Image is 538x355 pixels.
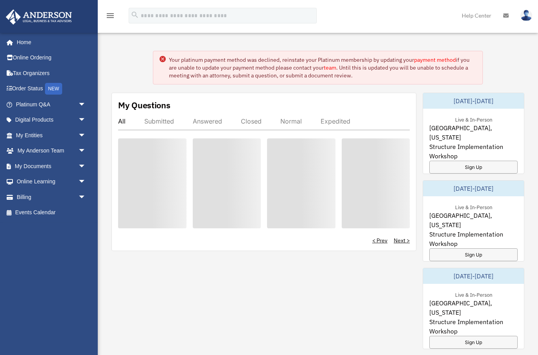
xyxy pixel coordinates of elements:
div: All [118,117,126,125]
a: Digital Productsarrow_drop_down [5,112,98,128]
div: [DATE]-[DATE] [423,181,524,196]
span: [GEOGRAPHIC_DATA], [US_STATE] [429,298,518,317]
span: Structure Implementation Workshop [429,142,518,161]
a: Events Calendar [5,205,98,221]
img: Anderson Advisors Platinum Portal [4,9,74,25]
a: Tax Organizers [5,65,98,81]
a: Sign Up [429,336,518,349]
span: [GEOGRAPHIC_DATA], [US_STATE] [429,211,518,229]
span: arrow_drop_down [78,127,94,143]
div: Live & In-Person [449,290,499,298]
a: Home [5,34,94,50]
div: Answered [193,117,222,125]
a: < Prev [372,237,387,244]
a: Sign Up [429,248,518,261]
span: arrow_drop_down [78,112,94,128]
div: Submitted [144,117,174,125]
a: Online Learningarrow_drop_down [5,174,98,190]
a: Sign Up [429,161,518,174]
div: NEW [45,83,62,95]
div: Live & In-Person [449,115,499,123]
i: search [131,11,139,19]
span: arrow_drop_down [78,158,94,174]
a: Platinum Q&Aarrow_drop_down [5,97,98,112]
i: menu [106,11,115,20]
img: User Pic [520,10,532,21]
a: team [324,64,336,71]
div: [DATE]-[DATE] [423,268,524,284]
a: My Documentsarrow_drop_down [5,158,98,174]
a: payment method [414,56,456,63]
a: My Anderson Teamarrow_drop_down [5,143,98,159]
a: Next > [394,237,410,244]
span: Structure Implementation Workshop [429,229,518,248]
div: [DATE]-[DATE] [423,93,524,109]
span: Structure Implementation Workshop [429,317,518,336]
a: Order StatusNEW [5,81,98,97]
a: My Entitiesarrow_drop_down [5,127,98,143]
div: Expedited [321,117,350,125]
a: menu [106,14,115,20]
div: Live & In-Person [449,203,499,211]
span: arrow_drop_down [78,189,94,205]
div: Your platinum payment method was declined, reinstate your Platinum membership by updating your if... [169,56,477,79]
div: Closed [241,117,262,125]
span: arrow_drop_down [78,143,94,159]
a: Billingarrow_drop_down [5,189,98,205]
span: arrow_drop_down [78,174,94,190]
a: Online Ordering [5,50,98,66]
div: Normal [280,117,302,125]
div: My Questions [118,99,170,111]
span: arrow_drop_down [78,97,94,113]
span: [GEOGRAPHIC_DATA], [US_STATE] [429,123,518,142]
